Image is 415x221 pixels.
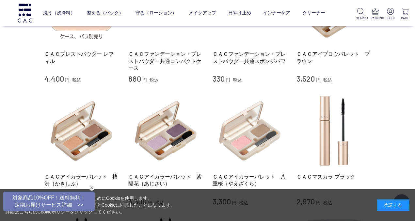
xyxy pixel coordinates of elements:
[17,4,33,22] img: logo
[43,5,75,21] a: 洗う（洗浄料）
[302,5,325,21] a: クリーナー
[356,8,365,21] a: SEARCH
[400,8,410,21] a: CART
[386,8,395,21] a: LOGIN
[87,5,123,21] a: 整える（パック）
[128,74,141,83] span: 880
[128,51,203,71] a: ＣＡＣファンデーション・プレストパウダー共通コンパクトケース
[44,94,119,168] img: ＣＡＣアイカラーパレット 柿渋（かきしぶ）
[400,16,410,21] p: CART
[296,94,371,168] img: ＣＡＣマスカラ ブラック
[213,74,225,83] span: 330
[44,74,64,83] span: 4,400
[72,77,81,83] span: 税込
[136,5,177,21] a: 守る（ローション）
[44,51,119,65] a: ＣＡＣプレストパウダー レフィル
[356,16,365,21] p: SEARCH
[377,199,409,211] div: 承諾する
[189,5,216,21] a: メイクアップ
[296,173,371,180] a: ＣＡＣマスカラ ブラック
[228,5,251,21] a: 日やけ止め
[263,5,290,21] a: インナーケア
[142,77,147,83] span: 円
[44,173,119,187] a: ＣＡＣアイカラーパレット 柿渋（かきしぶ）
[128,94,203,168] img: ＣＡＣアイカラーパレット 紫陽花（あじさい）
[226,77,230,83] span: 円
[316,77,321,83] span: 円
[371,16,380,21] p: RANKING
[213,51,287,65] a: ＣＡＣファンデーション・プレストパウダー共通スポンジパフ
[213,173,287,187] a: ＣＡＣアイカラーパレット 八重桜（やえざくら）
[233,77,242,83] span: 税込
[296,51,371,65] a: ＣＡＣアイブロウパレット ブラウン
[386,16,395,21] p: LOGIN
[323,77,332,83] span: 税込
[150,77,159,83] span: 税込
[65,77,70,83] span: 円
[371,8,380,21] a: RANKING
[128,173,203,187] a: ＣＡＣアイカラーパレット 紫陽花（あじさい）
[213,94,287,168] img: ＣＡＣアイカラーパレット 八重桜（やえざくら）
[296,74,315,83] span: 3,520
